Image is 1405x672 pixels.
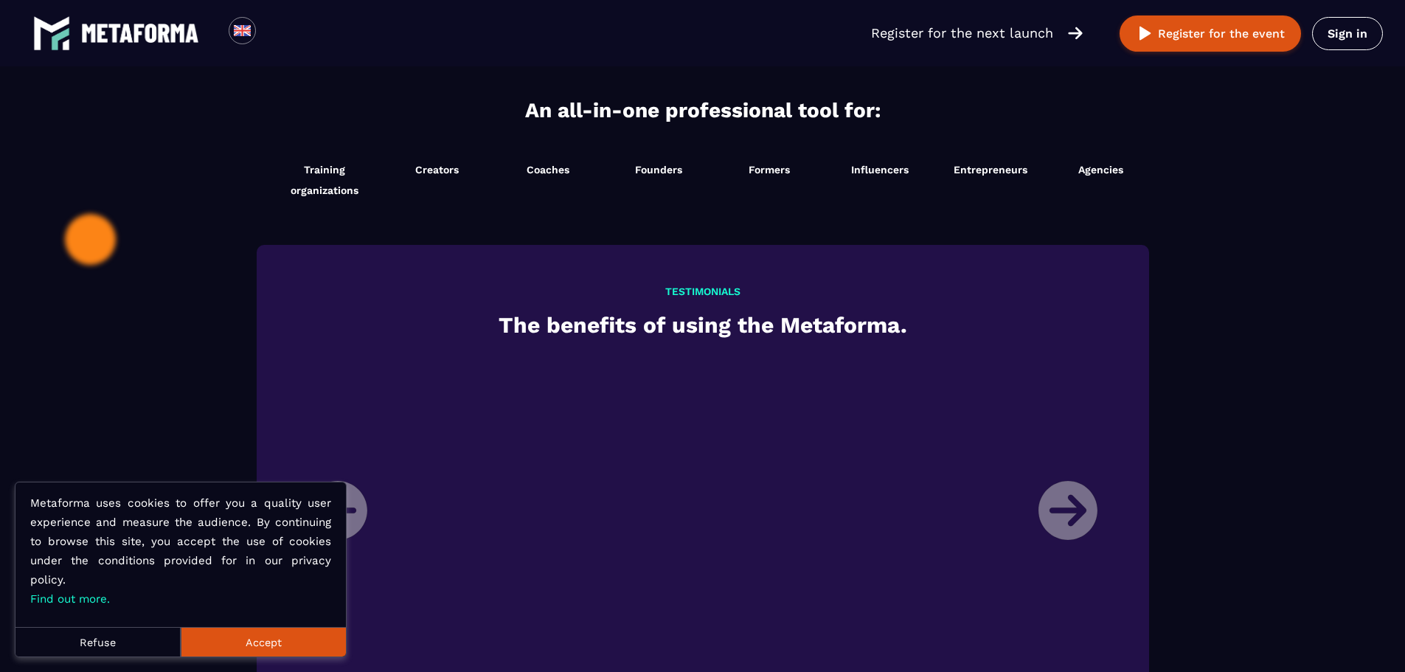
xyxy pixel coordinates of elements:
div: Search for option [256,17,292,49]
img: arrow-right [1068,25,1083,41]
span: Influencers [851,164,909,176]
span: Founders [635,164,682,176]
h2: An all-in-one professional tool for: [260,98,1145,122]
img: logo [33,15,70,52]
button: Refuse [15,627,181,657]
input: Search for option [268,24,280,42]
p: Metaforma uses cookies to offer you a quality user experience and measure the audience. By contin... [30,493,331,609]
span: Formers [749,164,790,176]
span: Agencies [1078,164,1123,176]
span: Coaches [527,164,569,176]
h2: The benefits of using the Metaforma. [297,308,1109,342]
a: Sign in [1312,17,1383,50]
img: en [233,21,251,40]
span: Entrepreneurs [954,164,1027,176]
span: Training organizations [271,159,378,201]
span: Creators [415,164,459,176]
img: play [1136,24,1154,43]
button: Register for the event [1120,15,1301,52]
p: Register for the next launch [871,23,1053,44]
button: Accept [181,627,346,657]
a: Find out more. [30,592,110,606]
h3: TESTIMONIALS [297,285,1109,297]
img: logo [81,24,199,43]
